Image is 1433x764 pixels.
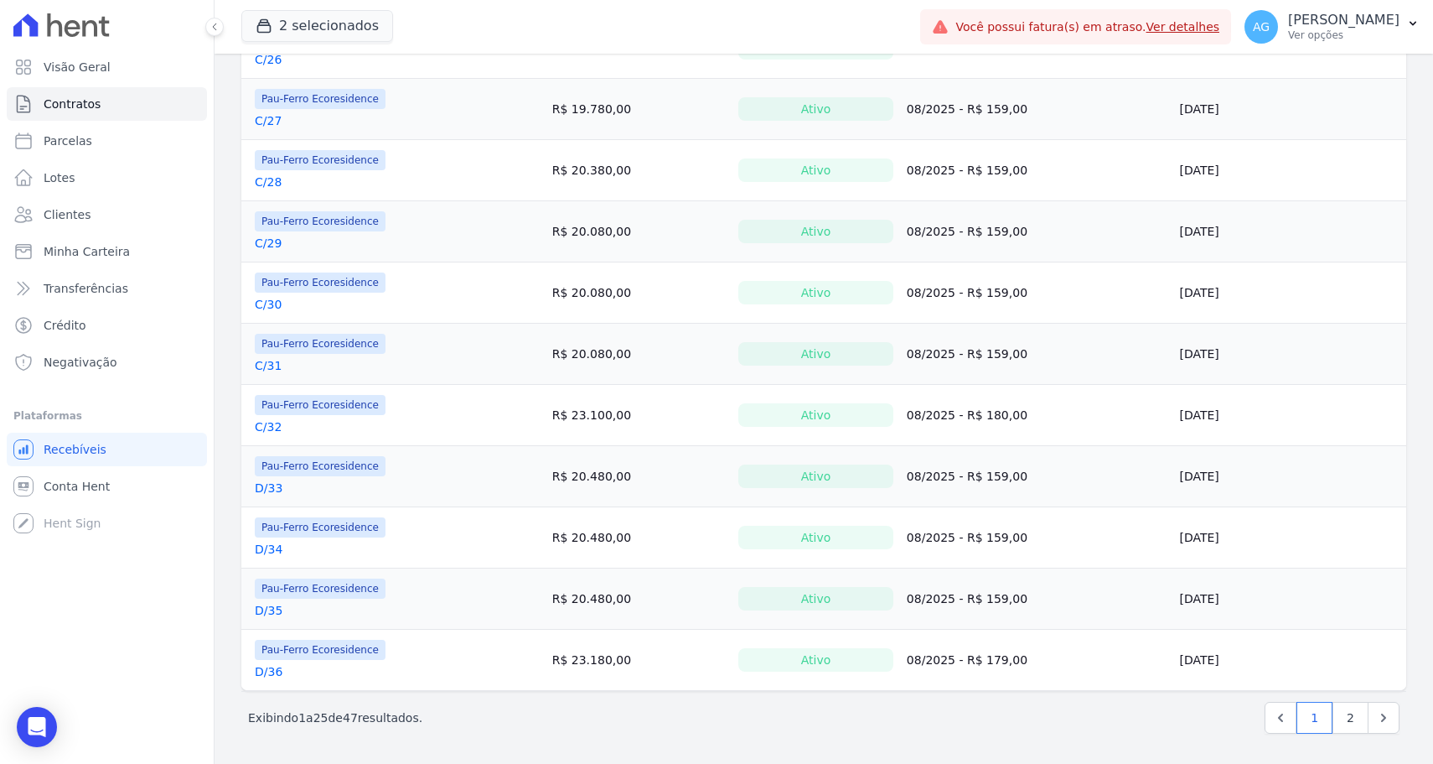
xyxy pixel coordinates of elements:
a: C/27 [255,112,282,129]
span: 25 [313,711,329,725]
td: R$ 23.100,00 [546,385,732,446]
td: [DATE] [1172,201,1406,262]
a: Negativação [7,346,207,379]
span: Visão Geral [44,59,111,75]
a: D/36 [255,663,282,680]
a: 08/2025 - R$ 159,00 [907,164,1027,177]
td: [DATE] [1172,385,1406,446]
a: Previous [1265,702,1296,734]
p: [PERSON_NAME] [1288,12,1399,29]
span: Você possui fatura(s) em atraso. [955,18,1219,36]
a: C/31 [255,357,282,374]
a: 08/2025 - R$ 159,00 [907,470,1027,483]
a: Minha Carteira [7,235,207,268]
div: Ativo [738,587,893,611]
p: Exibindo a de resultados. [248,709,422,726]
a: 08/2025 - R$ 159,00 [907,286,1027,299]
span: Pau-Ferro Ecoresidence [255,579,385,599]
a: Parcelas [7,124,207,158]
span: Pau-Ferro Ecoresidence [255,395,385,415]
div: Ativo [738,526,893,549]
a: D/35 [255,602,282,619]
td: R$ 20.080,00 [546,201,732,262]
span: Pau-Ferro Ecoresidence [255,89,385,109]
td: [DATE] [1172,507,1406,569]
td: [DATE] [1172,630,1406,691]
a: 08/2025 - R$ 159,00 [907,102,1027,116]
span: Pau-Ferro Ecoresidence [255,211,385,231]
button: 2 selecionados [241,10,393,42]
td: R$ 20.480,00 [546,569,732,630]
a: Crédito [7,309,207,342]
a: Conta Hent [7,470,207,503]
a: 08/2025 - R$ 179,00 [907,653,1027,667]
td: [DATE] [1172,324,1406,385]
td: [DATE] [1172,262,1406,324]
span: Pau-Ferro Ecoresidence [255,334,385,354]
span: 47 [343,711,358,725]
div: Ativo [738,281,893,304]
td: R$ 20.080,00 [546,262,732,324]
span: 1 [298,711,306,725]
td: R$ 23.180,00 [546,630,732,691]
a: C/28 [255,174,282,190]
a: 2 [1332,702,1368,734]
div: Ativo [738,220,893,243]
a: C/26 [255,51,282,68]
div: Plataformas [13,406,200,426]
div: Ativo [738,403,893,427]
div: Ativo [738,465,893,488]
div: Open Intercom Messenger [17,707,57,747]
a: Clientes [7,198,207,231]
span: Contratos [44,96,101,112]
a: Ver detalhes [1146,20,1220,34]
a: D/33 [255,480,282,496]
a: 1 [1296,702,1332,734]
span: Recebíveis [44,441,106,458]
a: 08/2025 - R$ 159,00 [907,592,1027,605]
div: Ativo [738,97,893,121]
div: Ativo [738,159,893,182]
span: Minha Carteira [44,243,130,260]
span: Pau-Ferro Ecoresidence [255,273,385,293]
button: AG [PERSON_NAME] Ver opções [1231,3,1433,50]
td: [DATE] [1172,569,1406,630]
td: R$ 20.480,00 [546,446,732,507]
a: Next [1368,702,1399,734]
span: Crédito [44,317,86,334]
span: Pau-Ferro Ecoresidence [255,517,385,538]
span: Negativação [44,354,117,371]
a: Recebíveis [7,433,207,466]
a: Contratos [7,87,207,121]
a: C/29 [255,235,282,252]
span: AG [1253,21,1270,33]
span: Clientes [44,206,91,223]
a: 08/2025 - R$ 159,00 [907,531,1027,544]
a: D/34 [255,541,282,558]
a: 08/2025 - R$ 159,00 [907,347,1027,361]
span: Pau-Ferro Ecoresidence [255,150,385,170]
span: Pau-Ferro Ecoresidence [255,640,385,660]
span: Conta Hent [44,478,110,495]
span: Transferências [44,280,128,297]
a: Transferências [7,272,207,305]
td: [DATE] [1172,446,1406,507]
td: [DATE] [1172,140,1406,201]
td: R$ 20.380,00 [546,140,732,201]
a: Lotes [7,161,207,195]
span: Lotes [44,169,75,186]
span: Parcelas [44,133,92,149]
a: 08/2025 - R$ 180,00 [907,408,1027,422]
div: Ativo [738,342,893,366]
a: 08/2025 - R$ 159,00 [907,225,1027,238]
div: Ativo [738,648,893,672]
p: Ver opções [1288,29,1399,42]
td: R$ 19.780,00 [546,79,732,140]
td: [DATE] [1172,79,1406,140]
span: Pau-Ferro Ecoresidence [255,456,385,476]
a: C/32 [255,418,282,435]
td: R$ 20.080,00 [546,324,732,385]
a: C/30 [255,296,282,313]
a: Visão Geral [7,50,207,84]
td: R$ 20.480,00 [546,507,732,569]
